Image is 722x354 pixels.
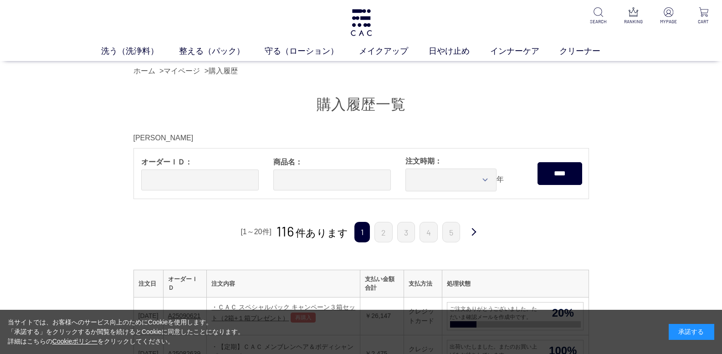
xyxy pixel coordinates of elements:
[405,156,523,167] span: 注文時期：
[211,303,355,322] a: ・ＣＡＣ スペシャルパック キャンペーン３箱セット（2箱+１箱プレゼント）
[404,297,442,335] td: クレジットカード
[360,270,404,297] th: 支払い金額合計
[179,45,265,57] a: 整える（パック）
[52,338,98,345] a: Cookieポリシー
[141,157,259,168] span: オーダーＩＤ：
[133,133,589,144] div: [PERSON_NAME]
[543,305,583,321] span: 20%
[273,157,391,168] span: 商品名：
[442,270,589,297] th: 処理状態
[265,45,359,57] a: 守る（ローション）
[277,227,348,239] span: 件あります
[447,305,543,321] span: ご注文ありがとうございました。ただいま確認メールを作成中です。
[622,7,645,25] a: RANKING
[207,270,360,297] th: 注文内容
[133,67,155,75] a: ホーム
[398,149,530,199] div: 年
[442,222,460,242] a: 5
[163,270,207,297] th: オーダーＩＤ
[133,270,163,297] th: 注文日
[447,302,584,330] a: ご注文ありがとうございました。ただいま確認メールを作成中です。 20%
[657,7,680,25] a: MYPAGE
[101,45,179,57] a: 洗う（洗浄料）
[692,18,715,25] p: CART
[159,66,202,77] li: >
[404,270,442,297] th: 支払方法
[587,18,609,25] p: SEARCH
[164,67,200,75] a: マイページ
[205,66,240,77] li: >
[360,297,404,335] td: ￥26,147
[209,67,238,75] a: 購入履歴
[277,223,294,239] span: 116
[692,7,715,25] a: CART
[359,45,429,57] a: メイクアップ
[429,45,490,57] a: 日やけ止め
[669,324,714,340] div: 承諾する
[349,9,373,36] img: logo
[657,18,680,25] p: MYPAGE
[465,222,483,243] a: 次
[397,222,415,242] a: 3
[622,18,645,25] p: RANKING
[374,222,393,242] a: 2
[559,45,621,57] a: クリーナー
[490,45,560,57] a: インナーケア
[354,222,370,242] span: 1
[420,222,438,242] a: 4
[133,95,589,114] h1: 購入履歴一覧
[587,7,609,25] a: SEARCH
[8,318,245,346] div: 当サイトでは、お客様へのサービス向上のためにCookieを使用します。 「承諾する」をクリックするか閲覧を続けるとCookieに同意したことになります。 詳細はこちらの をクリックしてください。
[133,297,163,335] td: [DATE]
[239,225,273,239] div: [1～20件]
